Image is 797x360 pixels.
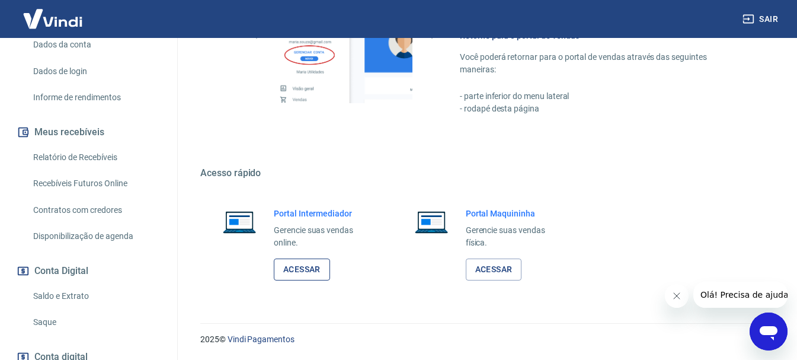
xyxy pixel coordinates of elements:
[740,8,783,30] button: Sair
[693,282,788,308] iframe: Mensagem da empresa
[14,1,91,37] img: Vindi
[466,208,563,219] h6: Portal Maquininha
[460,103,740,115] p: - rodapé desta página
[200,167,769,179] h5: Acesso rápido
[28,310,163,334] a: Saque
[28,198,163,222] a: Contratos com credores
[274,259,330,281] a: Acessar
[14,119,163,145] button: Meus recebíveis
[460,51,740,76] p: Você poderá retornar para o portal de vendas através das seguintes maneiras:
[406,208,456,236] img: Imagem de um notebook aberto
[28,59,163,84] a: Dados de login
[460,90,740,103] p: - parte inferior do menu lateral
[665,284,689,308] iframe: Fechar mensagem
[228,334,295,344] a: Vindi Pagamentos
[200,333,769,346] p: 2025 ©
[466,224,563,249] p: Gerencie suas vendas física.
[466,259,522,281] a: Acessar
[7,8,100,18] span: Olá! Precisa de ajuda?
[28,224,163,249] a: Disponibilização de agenda
[274,208,371,219] h6: Portal Intermediador
[28,284,163,308] a: Saldo e Extrato
[28,85,163,110] a: Informe de rendimentos
[274,224,371,249] p: Gerencie suas vendas online.
[14,258,163,284] button: Conta Digital
[28,33,163,57] a: Dados da conta
[750,313,788,351] iframe: Botão para abrir a janela de mensagens
[215,208,264,236] img: Imagem de um notebook aberto
[28,145,163,170] a: Relatório de Recebíveis
[28,171,163,196] a: Recebíveis Futuros Online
